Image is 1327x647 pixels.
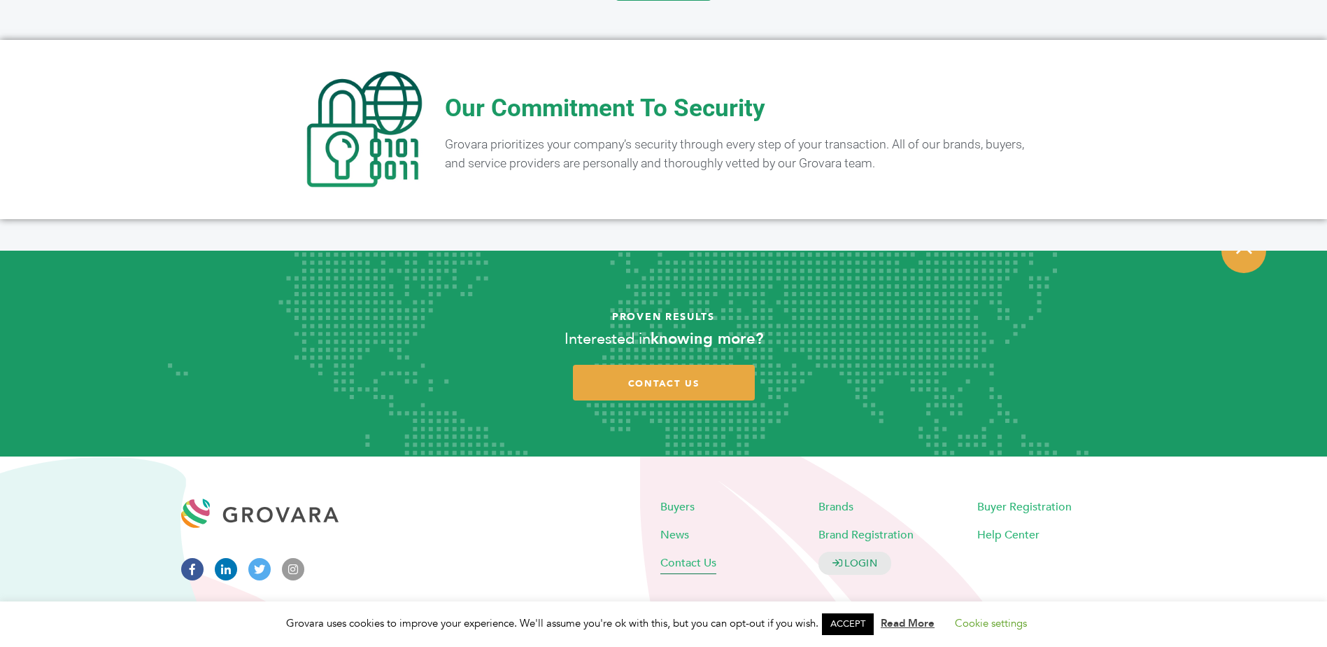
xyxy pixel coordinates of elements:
span: Grovara uses cookies to improve your experience. We'll assume you're ok with this, but you can op... [286,616,1041,630]
a: Contact Us [660,555,716,571]
span: Grovara prioritizes your company’s security through every step of your transaction. All of our br... [445,137,1024,171]
a: Brands [818,499,853,515]
span: Our Commitment To Security [445,94,765,123]
span: Interested in [565,328,651,349]
a: Help Center [977,527,1039,543]
span: contact us [628,377,700,390]
a: Brand Registration [818,527,914,543]
a: contact us [573,365,755,401]
a: Buyer Registration [977,499,1072,515]
a: ACCEPT [822,613,874,635]
a: Cookie settings [955,616,1027,630]
a: News [660,527,689,543]
a: LOGIN [818,552,891,575]
a: Read More [881,616,935,630]
a: Buyers [660,499,695,515]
